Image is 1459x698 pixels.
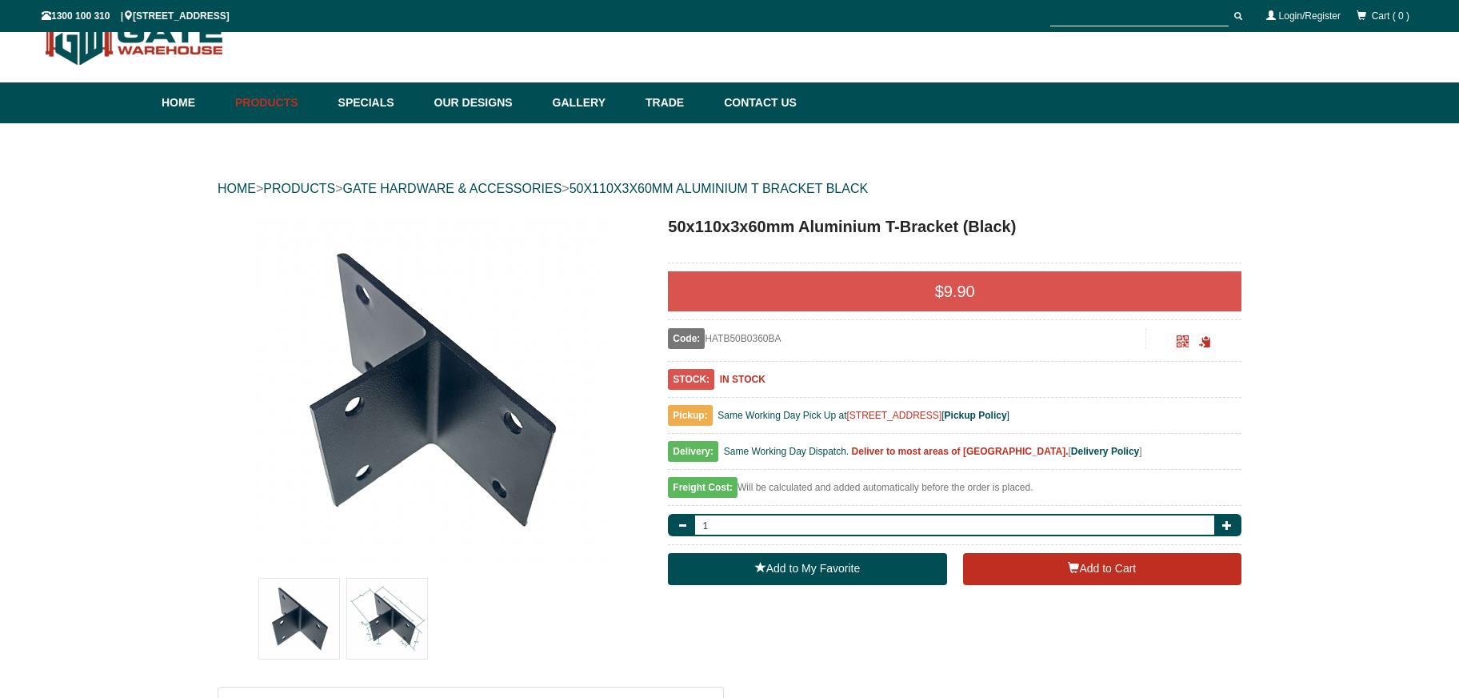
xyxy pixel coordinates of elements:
span: Same Working Day Pick Up at [ ] [718,410,1009,421]
a: Specials [330,82,426,123]
a: Delivery Policy [1071,446,1139,457]
a: [STREET_ADDRESS] [847,410,942,421]
div: HATB50B0360BA [668,328,1145,349]
div: [ ] [668,442,1241,470]
button: Add to Cart [963,553,1241,585]
input: SEARCH PRODUCTS [1050,6,1229,26]
a: Our Designs [426,82,545,123]
div: > > > [218,163,1241,215]
a: PRODUCTS [263,182,335,195]
a: Contact Us [716,82,797,123]
span: 1300 100 310 | [STREET_ADDRESS] [42,10,230,22]
span: Click to copy the URL [1199,336,1211,348]
a: Trade [638,82,716,123]
span: Delivery: [668,441,718,462]
a: 50X110X3X60MM ALUMINIUM T BRACKET BLACK [570,182,868,195]
a: 50x110x3x60mm Aluminium T-Bracket (Black) - - Gate Warehouse [219,215,642,567]
a: Home [162,82,227,123]
b: Deliver to most areas of [GEOGRAPHIC_DATA]. [852,446,1069,457]
span: Same Working Day Dispatch. [724,446,849,457]
a: GATE HARDWARE & ACCESSORIES [342,182,562,195]
a: HOME [218,182,256,195]
a: Gallery [545,82,638,123]
img: 50x110x3x60mm Aluminium T-Bracket (Black) - - Gate Warehouse [255,215,607,567]
div: $ [668,271,1241,311]
img: 50x110x3x60mm Aluminium T-Bracket (Black) [259,579,339,659]
span: 9.90 [944,283,975,300]
img: 50x110x3x60mm Aluminium T-Bracket (Black) [347,579,427,659]
b: IN STOCK [720,374,765,385]
span: STOCK: [668,369,714,390]
span: Freight Cost: [668,477,737,498]
div: Will be calculated and added automatically before the order is placed. [668,478,1241,506]
span: Code: [668,328,705,349]
a: Products [227,82,330,123]
h1: 50x110x3x60mm Aluminium T-Bracket (Black) [668,215,1241,239]
a: Pickup Policy [945,410,1007,421]
span: Pickup: [668,405,712,426]
span: Cart ( 0 ) [1372,10,1409,22]
a: Login/Register [1279,10,1341,22]
img: Gate Warehouse [42,1,228,74]
a: Add to My Favorite [668,553,946,585]
a: Click to enlarge and scan to share. [1177,338,1189,349]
